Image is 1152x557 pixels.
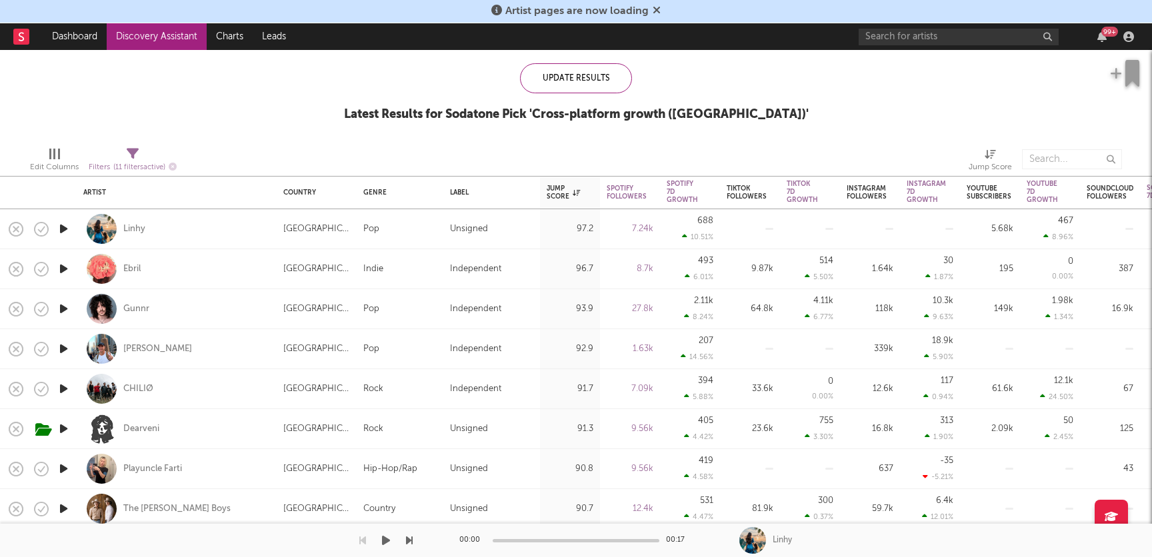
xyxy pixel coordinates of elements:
[1087,301,1133,317] div: 16.9k
[547,461,593,477] div: 90.8
[818,496,833,505] div: 300
[1052,273,1073,280] div: 0.00 %
[847,381,893,397] div: 12.6k
[1101,27,1118,37] div: 99 +
[940,456,953,465] div: -35
[787,180,818,204] div: Tiktok 7D Growth
[1027,180,1058,204] div: YouTube 7D Growth
[283,221,350,237] div: [GEOGRAPHIC_DATA]
[363,301,379,317] div: Pop
[925,273,953,281] div: 1.87 %
[727,301,773,317] div: 64.8k
[847,185,887,201] div: Instagram Followers
[967,381,1013,397] div: 61.6k
[363,341,379,357] div: Pop
[847,301,893,317] div: 118k
[607,341,653,357] div: 1.63k
[694,296,713,305] div: 2.11k
[123,303,149,315] div: Gunnr
[253,23,295,50] a: Leads
[923,472,953,481] div: -5.21 %
[363,421,383,437] div: Rock
[684,312,713,321] div: 8.24 %
[932,336,953,345] div: 18.9k
[907,180,946,204] div: Instagram 7D Growth
[547,381,593,397] div: 91.7
[283,261,350,277] div: [GEOGRAPHIC_DATA]
[283,381,350,397] div: [GEOGRAPHIC_DATA]
[547,221,593,237] div: 97.2
[363,461,417,477] div: Hip-Hop/Rap
[967,301,1013,317] div: 149k
[727,421,773,437] div: 23.6k
[89,159,177,176] div: Filters
[30,159,79,175] div: Edit Columns
[969,159,1012,175] div: Jump Score
[847,421,893,437] div: 16.8k
[363,501,395,517] div: Country
[607,221,653,237] div: 7.24k
[283,301,350,317] div: [GEOGRAPHIC_DATA]
[924,312,953,321] div: 9.63 %
[967,261,1013,277] div: 195
[727,381,773,397] div: 33.6k
[123,343,192,355] div: [PERSON_NAME]
[698,416,713,425] div: 405
[547,261,593,277] div: 96.7
[450,261,501,277] div: Independent
[1022,149,1122,169] input: Search...
[607,381,653,397] div: 7.09k
[936,496,953,505] div: 6.4k
[1087,381,1133,397] div: 67
[922,512,953,521] div: 12.01 %
[450,501,488,517] div: Unsigned
[505,6,649,17] span: Artist pages are now loading
[450,221,488,237] div: Unsigned
[123,263,141,275] a: Ebril
[123,463,182,475] a: Playuncle Farti
[933,296,953,305] div: 10.3k
[699,336,713,345] div: 207
[1097,31,1107,42] button: 99+
[450,189,527,197] div: Label
[699,456,713,465] div: 419
[450,461,488,477] div: Unsigned
[607,185,647,201] div: Spotify Followers
[1043,233,1073,241] div: 8.96 %
[344,107,809,123] div: Latest Results for Sodatone Pick ' Cross-platform growth ([GEOGRAPHIC_DATA]) '
[684,472,713,481] div: 4.58 %
[450,341,501,357] div: Independent
[123,383,153,395] a: CHILIØ
[89,143,177,181] div: Filters(11 filters active)
[363,189,430,197] div: Genre
[847,461,893,477] div: 637
[30,143,79,181] div: Edit Columns
[812,393,833,400] div: 0.00 %
[819,416,833,425] div: 755
[1045,312,1073,321] div: 1.34 %
[520,63,632,93] div: Update Results
[969,143,1012,181] div: Jump Score
[547,341,593,357] div: 92.9
[83,189,263,197] div: Artist
[547,421,593,437] div: 91.3
[123,503,231,515] div: The [PERSON_NAME] Boys
[43,23,107,50] a: Dashboard
[923,392,953,401] div: 0.94 %
[805,512,833,521] div: 0.37 %
[283,189,343,197] div: Country
[1058,217,1073,225] div: 467
[940,416,953,425] div: 313
[607,261,653,277] div: 8.7k
[1052,296,1073,305] div: 1.98k
[941,376,953,385] div: 117
[123,423,159,435] a: Dearveni
[847,501,893,517] div: 59.7k
[813,296,833,305] div: 4.11k
[666,532,693,548] div: 00:17
[684,512,713,521] div: 4.47 %
[450,421,488,437] div: Unsigned
[1087,261,1133,277] div: 387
